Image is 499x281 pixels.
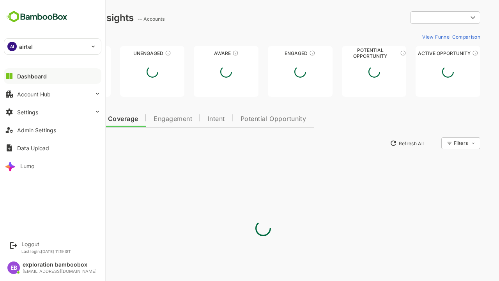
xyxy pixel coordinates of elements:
div: These accounts are MQAs and can be passed on to Inside Sales [373,50,379,56]
div: ​ [383,11,453,25]
div: These accounts have just entered the buying cycle and need further nurturing [205,50,211,56]
div: Dashboard [17,73,47,80]
button: View Funnel Comparison [392,30,453,43]
div: Account Hub [17,91,51,98]
p: airtel [19,43,33,51]
div: These accounts have not been engaged with for a defined time period [64,50,70,56]
button: Data Upload [4,140,101,156]
div: Filters [426,140,441,146]
div: EB [7,261,20,274]
div: Unengaged [93,50,157,56]
span: Intent [180,116,198,122]
div: exploration bamboobox [23,261,97,268]
div: Potential Opportunity [315,50,379,56]
span: Data Quality and Coverage [27,116,111,122]
div: Logout [21,241,71,247]
div: AI [7,42,17,51]
div: Admin Settings [17,127,56,133]
button: Admin Settings [4,122,101,138]
ag: -- Accounts [110,16,140,22]
button: Lumo [4,158,101,174]
button: Settings [4,104,101,120]
button: Refresh All [359,137,400,149]
div: Engaged [241,50,305,56]
div: Active Opportunity [388,50,453,56]
div: [EMAIL_ADDRESS][DOMAIN_NAME] [23,269,97,274]
div: Lumo [20,163,34,169]
div: Filters [426,136,453,150]
button: New Insights [19,136,76,150]
div: Unreached [19,50,83,56]
p: Last login: [DATE] 11:19 IST [21,249,71,254]
div: Data Upload [17,145,49,151]
div: These accounts are warm, further nurturing would qualify them to MQAs [282,50,288,56]
div: Dashboard Insights [19,12,106,23]
div: These accounts have open opportunities which might be at any of the Sales Stages [445,50,451,56]
div: Settings [17,109,38,116]
img: BambooboxFullLogoMark.5f36c76dfaba33ec1ec1367b70bb1252.svg [4,9,70,24]
div: These accounts have not shown enough engagement and need nurturing [138,50,144,56]
div: Aware [166,50,231,56]
span: Potential Opportunity [213,116,279,122]
button: Dashboard [4,68,101,84]
span: Engagement [126,116,165,122]
div: AIairtel [4,39,101,54]
button: Account Hub [4,86,101,102]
